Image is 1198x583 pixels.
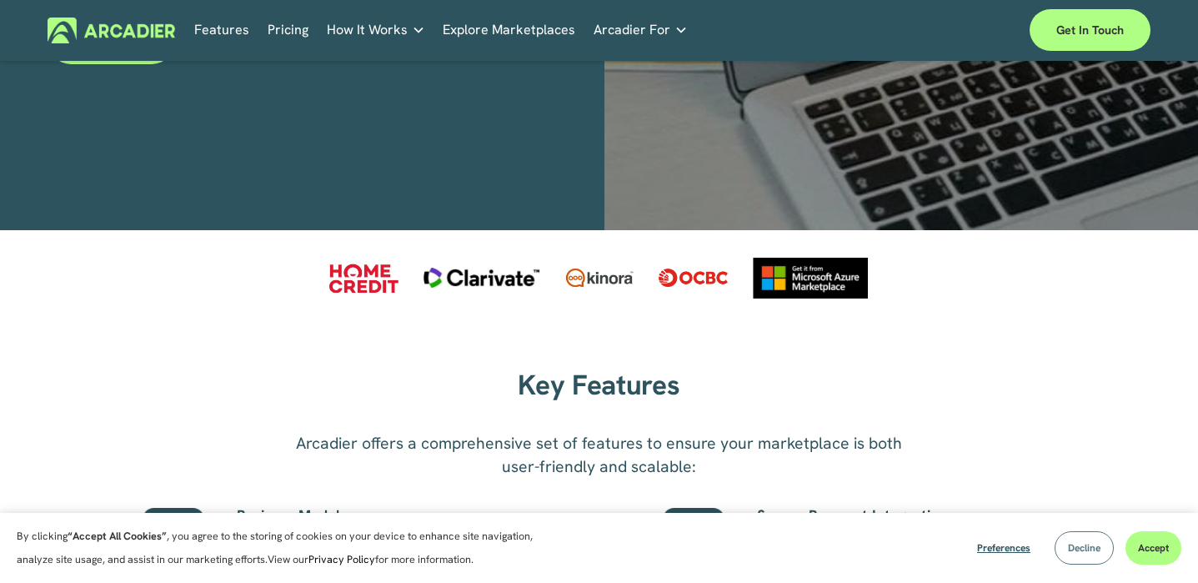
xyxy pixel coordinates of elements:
p: Arcadier offers a comprehensive set of features to ensure your marketplace is both user-friendly ... [284,432,914,479]
strong: Secure Payment Integration: [757,505,950,525]
p: Ensures safe transactions with automatic admin commissions and seller payouts. [757,504,1103,574]
p: Supports B2C, B2B, P2P, and D2C models, offering flexibility to adapt to your business needs. [237,504,583,574]
span: Arcadier For [594,18,670,42]
span: Decline [1068,541,1100,555]
a: Features [194,18,249,43]
button: Decline [1055,531,1114,565]
iframe: Chat Widget [1115,503,1198,583]
a: Pricing [268,18,308,43]
a: folder dropdown [327,18,425,43]
span: Preferences [977,541,1030,555]
a: Explore Marketplaces [443,18,575,43]
p: By clicking , you agree to the storing of cookies on your device to enhance site navigation, anal... [17,525,559,571]
span: How It Works [327,18,408,42]
a: Privacy Policy [308,552,375,566]
a: Get in touch [1030,9,1150,51]
strong: Key Features [518,367,679,403]
a: folder dropdown [594,18,688,43]
button: Preferences [965,531,1043,565]
strong: “Accept All Cookies” [68,529,167,543]
strong: Business Models: [237,505,350,525]
img: Arcadier [48,18,175,43]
